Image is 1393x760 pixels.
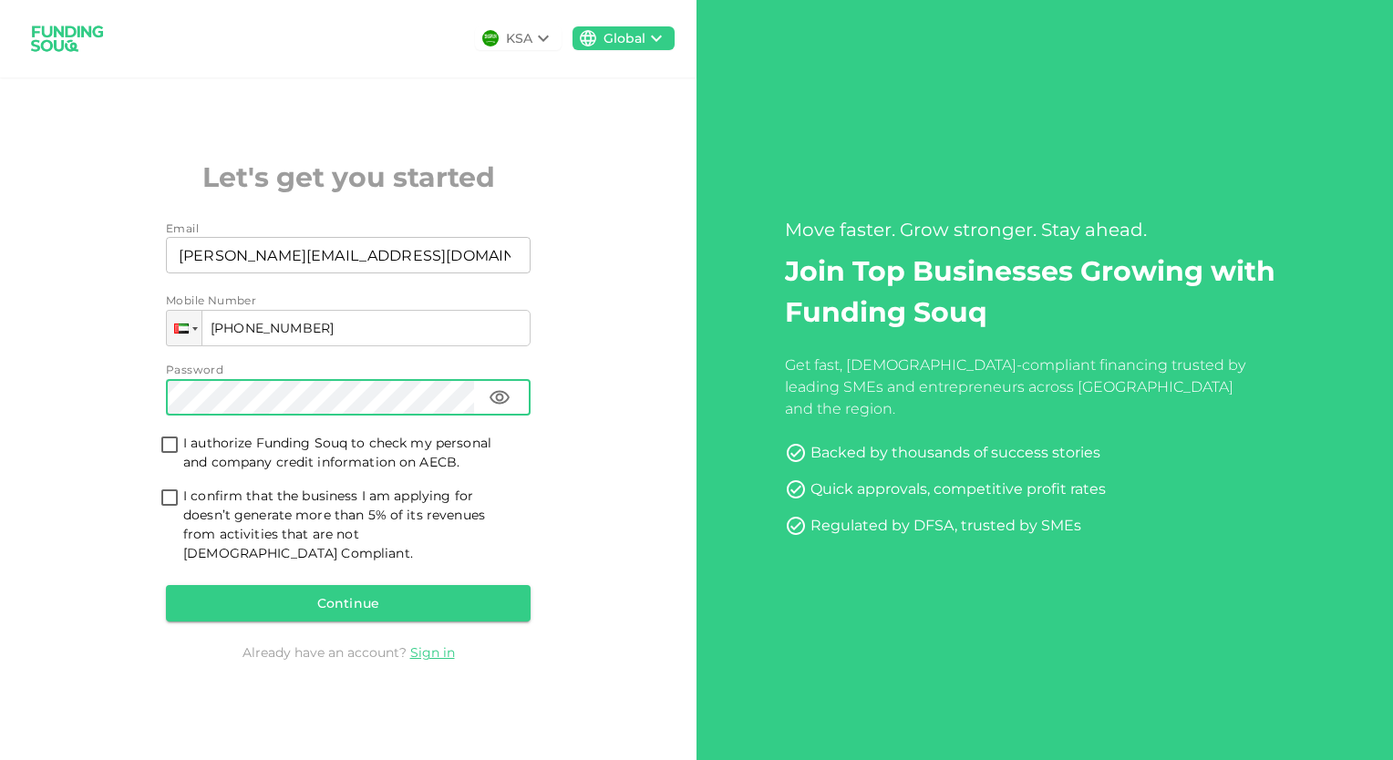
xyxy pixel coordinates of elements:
[166,585,531,621] button: Continue
[810,478,1106,500] div: Quick approvals, competitive profit rates
[166,237,511,273] input: email
[166,363,223,376] span: Password
[156,434,183,458] span: termsConditionsForInvestmentsAccepted
[506,29,532,48] div: KSA
[166,379,474,416] input: password
[604,29,645,48] div: Global
[166,292,256,310] span: Mobile Number
[785,251,1305,333] h2: Join Top Businesses Growing with Funding Souq
[166,221,199,235] span: Email
[166,157,531,198] h2: Let's get you started
[183,435,491,470] span: I authorize Funding Souq to check my personal and company credit information on AECB.
[482,30,499,46] img: flag-sa.b9a346574cdc8950dd34b50780441f57.svg
[183,487,516,563] span: I confirm that the business I am applying for doesn’t generate more than 5% of its revenues from ...
[156,487,183,511] span: shariahTandCAccepted
[810,515,1081,537] div: Regulated by DFSA, trusted by SMEs
[167,311,201,345] div: United Arab Emirates: + 971
[785,216,1305,243] div: Move faster. Grow stronger. Stay ahead.
[22,15,113,63] img: logo
[810,442,1100,464] div: Backed by thousands of success stories
[166,643,531,662] div: Already have an account?
[785,354,1253,420] div: Get fast, [DEMOGRAPHIC_DATA]-compliant financing trusted by leading SMEs and entrepreneurs across...
[166,310,531,346] input: 1 (702) 123-4567
[410,644,455,661] a: Sign in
